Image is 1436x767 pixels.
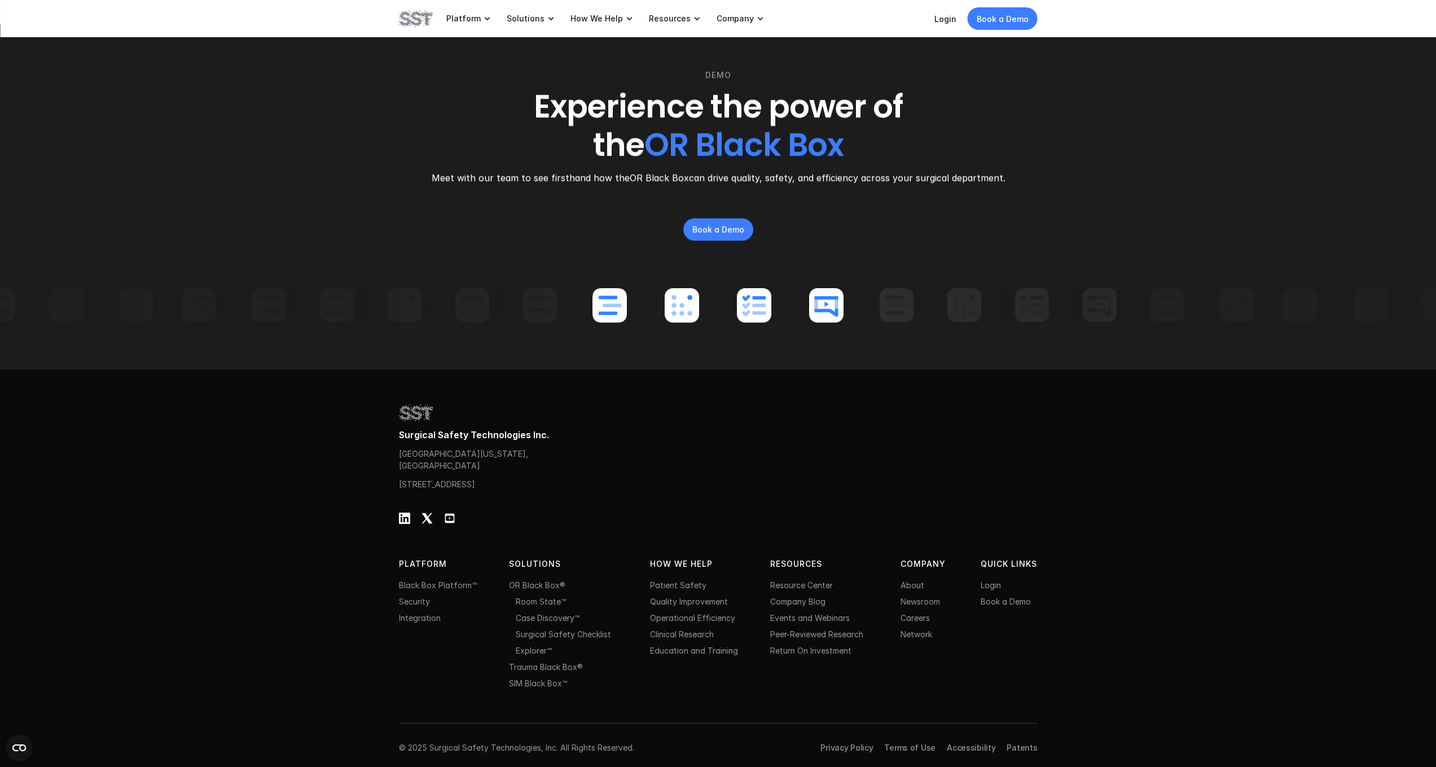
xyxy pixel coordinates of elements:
[399,448,534,471] p: [GEOGRAPHIC_DATA][US_STATE], [GEOGRAPHIC_DATA]
[446,14,481,24] p: Platform
[399,558,469,570] p: PLATFORM
[901,613,930,623] a: Careers
[6,734,33,761] button: Open CMP widget
[399,613,441,623] a: Integration
[509,678,567,688] a: SIM Black Box™
[665,288,699,323] img: icon with dots in a grid
[629,172,688,183] a: OR Black Box
[820,743,873,752] a: Privacy Policy
[650,629,714,639] a: Clinical Research
[947,743,995,752] a: Accessibility
[399,403,433,422] img: SST logo
[650,646,738,655] a: Education and Training
[901,597,940,606] a: Newsroom
[770,613,850,623] a: Events and Webinars
[735,286,774,324] a: checklist icon
[770,580,833,590] a: Resource Center
[516,597,566,606] a: Room State™
[399,742,634,753] p: © 2025 Surgical Safety Technologies, Inc. All Rights Reserved.
[399,478,508,490] p: [STREET_ADDRESS]
[399,9,433,28] img: SST logo
[901,558,948,570] p: Company
[717,14,754,24] p: Company
[650,580,706,590] a: Patient Safety
[644,123,844,167] span: OR Black Box
[650,613,735,623] a: Operational Efficiency
[692,224,744,236] p: Book a Demo
[509,580,565,590] a: OR Black Box®
[981,580,1001,590] a: Login
[649,14,691,24] p: Resources
[444,513,455,524] img: Youtube Logo
[901,629,932,639] a: Network
[650,558,720,570] p: HOW WE HELP
[501,89,936,164] h2: Experience the power of the
[516,646,552,655] a: Explorer™
[399,597,430,606] a: Security
[683,218,753,241] a: Book a Demo
[770,646,851,655] a: Return On Investment
[705,69,731,81] p: DEMO
[570,14,623,24] p: How We Help
[399,429,1038,441] p: Surgical Safety Technologies Inc.
[968,7,1038,30] a: Book a Demo
[516,613,579,623] a: Case Discovery™
[770,558,868,570] p: Resources
[981,597,1031,606] a: Book a Demo
[934,14,956,24] a: Login
[516,629,611,639] a: Surgical Safety Checklist
[507,14,544,24] p: Solutions
[509,558,581,570] p: Solutions
[1007,743,1037,752] a: Patents
[807,286,846,324] a: video icon
[770,629,863,639] a: Peer-Reviewed Research
[650,597,728,606] a: Quality Improvement
[509,662,583,672] a: Trauma Black Box®
[981,558,1037,570] p: QUICK LINKS
[663,286,701,324] a: icon with dots in a grid
[399,171,1038,184] p: Meet with our team to see firsthand how the can drive quality, safety, and efficiency across your...
[884,743,936,752] a: Terms of Use
[809,288,844,323] img: video icon
[901,580,924,590] a: About
[737,288,771,323] img: checklist icon
[770,597,825,606] a: Company Blog
[977,13,1029,25] p: Book a Demo
[399,580,477,590] a: Black Box Platform™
